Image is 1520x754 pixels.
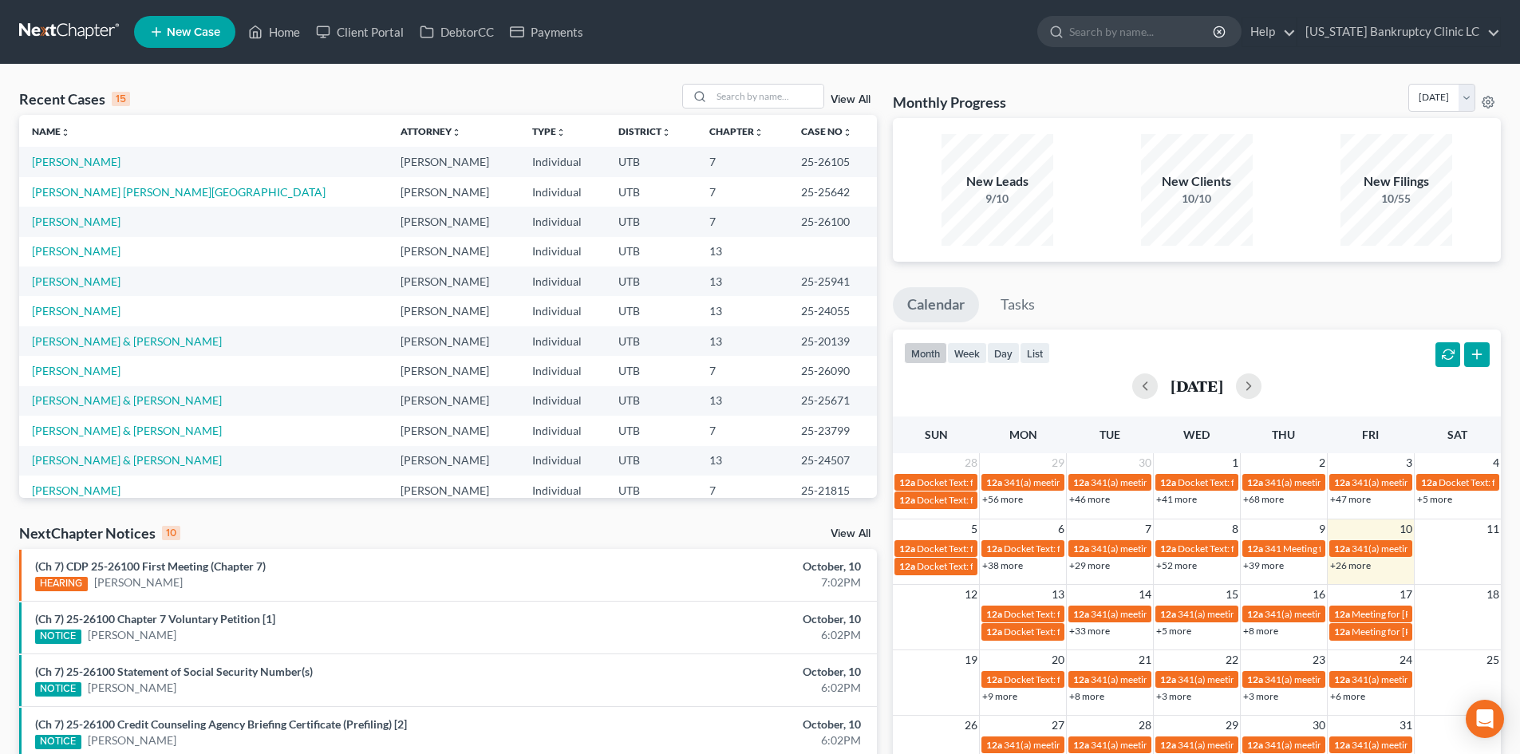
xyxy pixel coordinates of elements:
[1334,543,1350,555] span: 12a
[788,266,877,296] td: 25-25941
[502,18,591,46] a: Payments
[88,732,176,748] a: [PERSON_NAME]
[1247,673,1263,685] span: 12a
[35,717,407,731] a: (Ch 7) 25-26100 Credit Counseling Agency Briefing Certificate (Prefiling) [2]
[32,215,120,228] a: [PERSON_NAME]
[1091,608,1245,620] span: 341(a) meeting for [PERSON_NAME]
[388,296,519,326] td: [PERSON_NAME]
[1352,673,1506,685] span: 341(a) meeting for [PERSON_NAME]
[788,446,877,476] td: 25-24507
[556,128,566,137] i: unfold_more
[596,680,861,696] div: 6:02PM
[606,476,696,505] td: UTB
[1224,716,1240,735] span: 29
[1230,519,1240,539] span: 8
[519,326,606,356] td: Individual
[1004,476,1242,488] span: 341(a) meeting for [PERSON_NAME] & [PERSON_NAME]
[35,665,313,678] a: (Ch 7) 25-26100 Statement of Social Security Number(s)
[1230,453,1240,472] span: 1
[606,356,696,385] td: UTB
[986,543,1002,555] span: 12a
[1160,608,1176,620] span: 12a
[1334,608,1350,620] span: 12a
[606,266,696,296] td: UTB
[388,446,519,476] td: [PERSON_NAME]
[1224,650,1240,669] span: 22
[1156,690,1191,702] a: +3 more
[893,287,979,322] a: Calendar
[1243,559,1284,571] a: +39 more
[1265,608,1419,620] span: 341(a) meeting for [PERSON_NAME]
[1330,493,1371,505] a: +47 more
[1352,476,1506,488] span: 341(a) meeting for [PERSON_NAME]
[35,612,275,626] a: (Ch 7) 25-26100 Chapter 7 Voluntary Petition [1]
[1143,519,1153,539] span: 7
[1160,543,1176,555] span: 12a
[1404,453,1414,472] span: 3
[899,543,915,555] span: 12a
[1265,543,1408,555] span: 341 Meeting for [PERSON_NAME]
[1398,650,1414,669] span: 24
[801,125,852,137] a: Case Nounfold_more
[1485,650,1501,669] span: 25
[596,732,861,748] div: 6:02PM
[519,177,606,207] td: Individual
[35,630,81,644] div: NOTICE
[1091,739,1245,751] span: 341(a) meeting for [PERSON_NAME]
[1050,650,1066,669] span: 20
[1362,428,1379,441] span: Fri
[388,237,519,266] td: [PERSON_NAME]
[1073,543,1089,555] span: 12a
[1050,585,1066,604] span: 13
[697,476,788,505] td: 7
[596,574,861,590] div: 7:02PM
[893,93,1006,112] h3: Monthly Progress
[32,244,120,258] a: [PERSON_NAME]
[1020,342,1050,364] button: list
[1141,191,1253,207] div: 10/10
[963,716,979,735] span: 26
[35,577,88,591] div: HEARING
[917,476,1144,488] span: Docket Text: for [PERSON_NAME] & [PERSON_NAME]
[519,356,606,385] td: Individual
[697,386,788,416] td: 13
[697,207,788,236] td: 7
[32,185,326,199] a: [PERSON_NAME] [PERSON_NAME][GEOGRAPHIC_DATA]
[1050,716,1066,735] span: 27
[162,526,180,540] div: 10
[1485,585,1501,604] span: 18
[388,416,519,445] td: [PERSON_NAME]
[388,266,519,296] td: [PERSON_NAME]
[661,128,671,137] i: unfold_more
[32,125,70,137] a: Nameunfold_more
[32,484,120,497] a: [PERSON_NAME]
[596,611,861,627] div: October, 10
[596,627,861,643] div: 6:02PM
[1417,493,1452,505] a: +5 more
[618,125,671,137] a: Districtunfold_more
[1247,739,1263,751] span: 12a
[986,287,1049,322] a: Tasks
[712,85,823,108] input: Search by name...
[1178,608,1332,620] span: 341(a) meeting for [PERSON_NAME]
[963,453,979,472] span: 28
[982,493,1023,505] a: +56 more
[917,494,1060,506] span: Docket Text: for [PERSON_NAME]
[32,364,120,377] a: [PERSON_NAME]
[1265,739,1419,751] span: 341(a) meeting for [PERSON_NAME]
[1100,428,1120,441] span: Tue
[788,416,877,445] td: 25-23799
[1247,476,1263,488] span: 12a
[388,177,519,207] td: [PERSON_NAME]
[904,342,947,364] button: month
[1160,476,1176,488] span: 12a
[788,147,877,176] td: 25-26105
[1265,673,1503,685] span: 341(a) meeting for [PERSON_NAME] & [PERSON_NAME]
[1069,625,1110,637] a: +33 more
[88,680,176,696] a: [PERSON_NAME]
[519,416,606,445] td: Individual
[1485,519,1501,539] span: 11
[1352,739,1506,751] span: 341(a) meeting for [PERSON_NAME]
[1447,428,1467,441] span: Sat
[788,326,877,356] td: 25-20139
